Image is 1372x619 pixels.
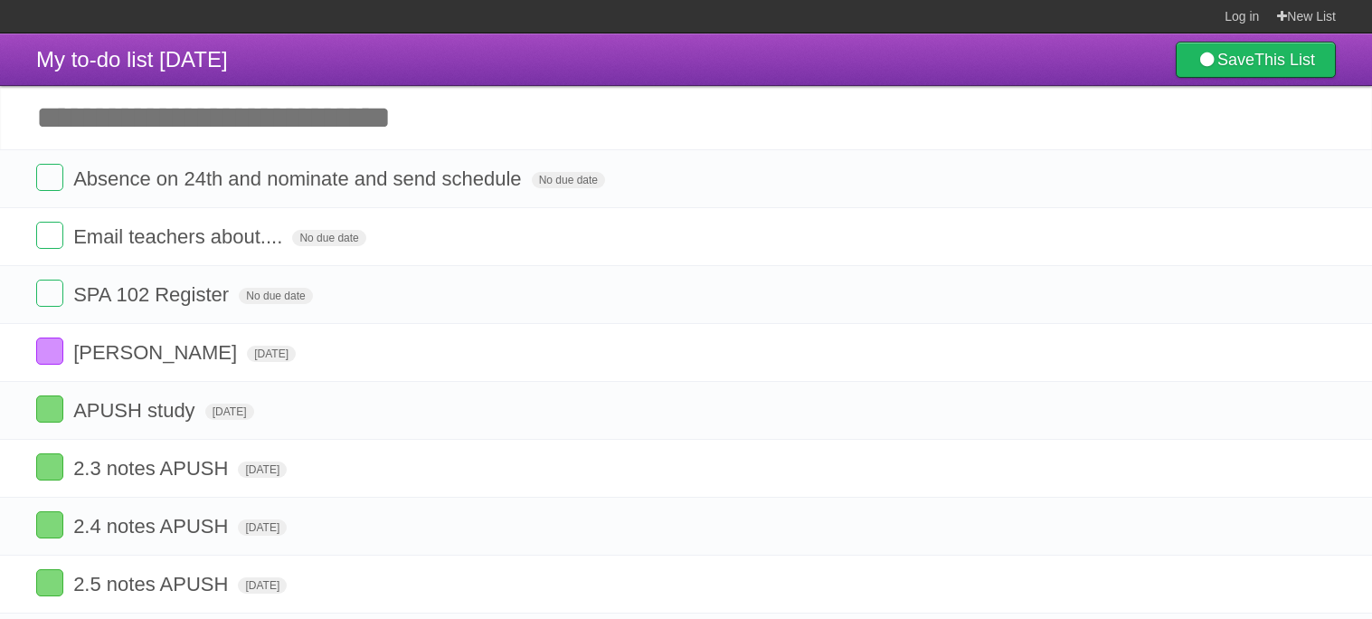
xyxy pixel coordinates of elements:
span: [DATE] [205,404,254,420]
span: No due date [532,172,605,188]
label: Done [36,164,63,191]
label: Done [36,222,63,249]
span: [DATE] [238,462,287,478]
span: No due date [292,230,365,246]
span: [DATE] [238,519,287,536]
span: No due date [239,288,312,304]
span: My to-do list [DATE] [36,47,228,71]
span: SPA 102 Register [73,283,233,306]
span: APUSH study [73,399,200,422]
label: Done [36,511,63,538]
span: [DATE] [247,346,296,362]
label: Done [36,453,63,481]
span: Absence on 24th and nominate and send schedule [73,167,525,190]
span: 2.5 notes APUSH [73,573,232,595]
a: SaveThis List [1176,42,1336,78]
label: Done [36,569,63,596]
span: [DATE] [238,577,287,594]
span: 2.3 notes APUSH [73,457,232,480]
label: Done [36,280,63,307]
label: Done [36,338,63,365]
span: Email teachers about.... [73,225,287,248]
span: 2.4 notes APUSH [73,515,232,538]
label: Done [36,395,63,423]
span: [PERSON_NAME] [73,341,241,364]
b: This List [1254,51,1315,69]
